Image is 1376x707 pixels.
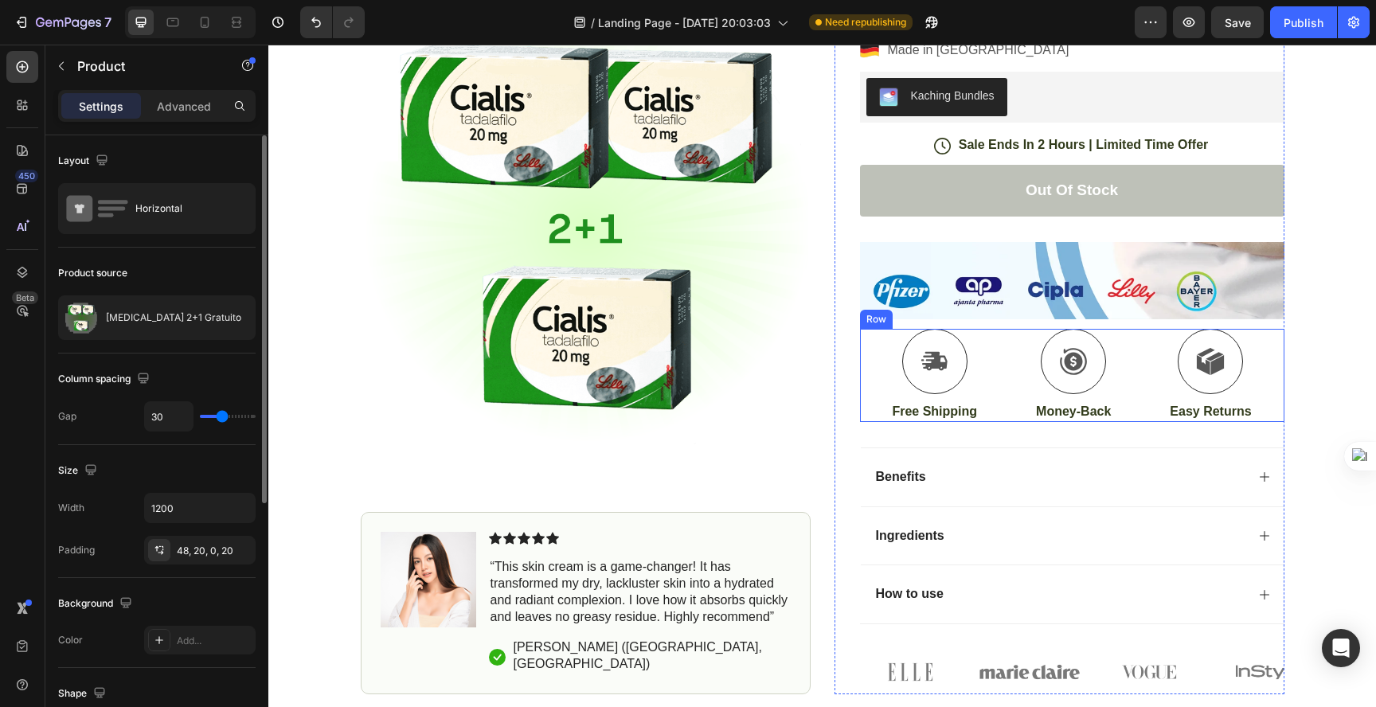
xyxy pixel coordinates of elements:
[300,6,365,38] div: Undo/Redo
[58,633,83,647] div: Color
[592,197,1016,275] img: gempages_586307541647033027-22d2ab5f-c540-4ca5-8874-be73d09e4723.png
[12,291,38,304] div: Beta
[608,541,675,558] p: How to use
[6,6,119,38] button: 7
[58,460,100,482] div: Size
[591,14,595,31] span: /
[268,45,1376,707] iframe: Design area
[58,150,111,172] div: Layout
[58,683,109,705] div: Shape
[825,15,906,29] span: Need republishing
[592,120,1016,172] button: Out of stock
[1211,6,1264,38] button: Save
[757,136,850,156] div: Out of stock
[79,98,123,115] p: Settings
[77,57,213,76] p: Product
[1225,16,1251,29] span: Save
[58,266,127,280] div: Product source
[711,605,811,650] img: gempages_432750572815254551-9865b96a-718f-4e2f-bc8e-2aa16a04ab06.png
[177,544,252,558] div: 48, 20, 0, 20
[608,424,658,441] p: Benefits
[1284,14,1323,31] div: Publish
[598,14,771,31] span: Landing Page - [DATE] 20:03:03
[135,190,233,227] div: Horizontal
[104,13,111,32] p: 7
[623,359,709,376] p: Free Shipping
[58,593,135,615] div: Background
[598,33,739,72] button: Kaching Bundles
[768,359,842,376] p: Money-Back
[1322,629,1360,667] div: Open Intercom Messenger
[690,92,940,109] p: Sale Ends In 2 Hours | Limited Time Offer
[157,98,211,115] p: Advanced
[1270,6,1337,38] button: Publish
[643,43,726,60] div: Kaching Bundles
[65,302,97,334] img: product feature img
[58,501,84,515] div: Width
[15,170,38,182] div: 450
[145,494,255,522] input: Auto
[58,369,153,390] div: Column spacing
[106,312,241,323] p: [MEDICAL_DATA] 2+1 Gratuito
[608,483,676,500] p: Ingredients
[177,634,252,648] div: Add...
[595,268,621,282] div: Row
[58,543,95,557] div: Padding
[58,409,76,424] div: Gap
[592,605,692,650] img: gempages_432750572815254551-862cdf2e-aba6-4086-86e1-6aedcbdae31d.png
[831,605,931,650] img: gempages_432750572815254551-e61e7829-47ae-4815-938a-13ef13fcc808.png
[145,402,193,431] input: Auto
[611,43,630,62] img: KachingBundles.png
[950,605,1050,650] img: gempages_432750572815254551-18635748-8903-4856-abf3-9296e066d3eb.png
[901,359,983,376] p: Easy Returns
